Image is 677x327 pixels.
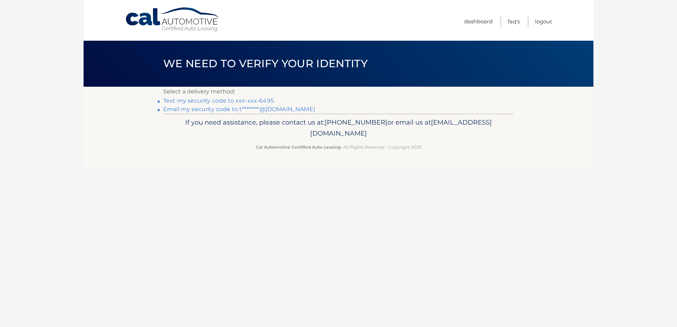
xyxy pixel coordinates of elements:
p: Select a delivery method: [163,87,514,97]
a: Cal Automotive [125,7,221,32]
a: Email my security code to t********@[DOMAIN_NAME] [163,106,315,113]
p: - All Rights Reserved - Copyright 2025 [168,143,509,151]
span: [PHONE_NUMBER] [325,118,387,126]
p: If you need assistance, please contact us at: or email us at [168,117,509,139]
a: Logout [535,16,552,27]
span: We need to verify your identity [163,57,368,70]
strong: Cal Automotive Certified Auto Leasing [256,144,341,150]
a: FAQ's [508,16,520,27]
a: Text my security code to xxx-xxx-6495 [163,97,274,104]
a: Dashboard [464,16,493,27]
